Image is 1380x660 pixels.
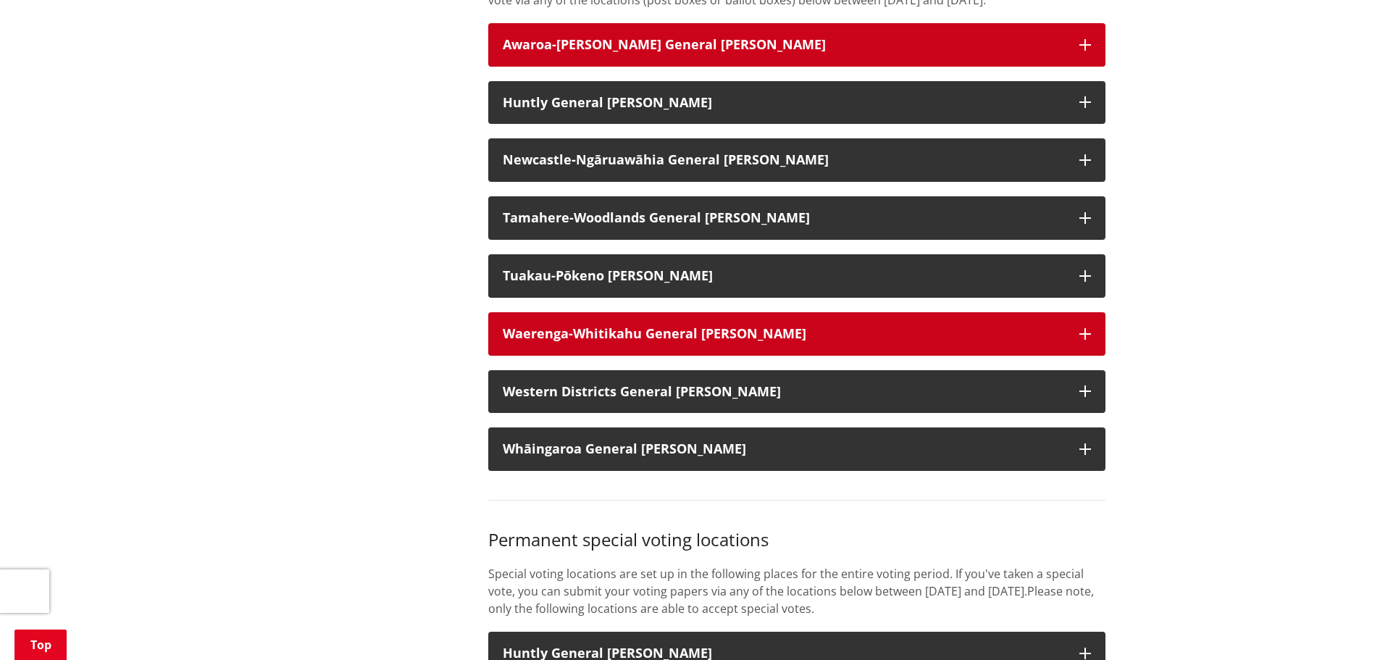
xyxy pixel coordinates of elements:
strong: Whāingaroa General [PERSON_NAME] [503,440,746,457]
button: Awaroa-[PERSON_NAME] General [PERSON_NAME] [488,23,1105,67]
iframe: Messenger Launcher [1313,599,1366,651]
strong: Waerenga-Whitikahu General [PERSON_NAME] [503,325,806,342]
button: Newcastle-Ngāruawāhia General [PERSON_NAME] [488,138,1105,182]
button: Tuakau-Pōkeno [PERSON_NAME] [488,254,1105,298]
p: Special voting locations are set up in the following places for the entire voting period. If you'... [488,565,1105,617]
h3: Permanent special voting locations [488,530,1105,551]
h3: Tuakau-Pōkeno [PERSON_NAME] [503,269,1065,283]
strong: Newcastle-Ngāruawāhia General [PERSON_NAME] [503,151,829,168]
a: Top [14,630,67,660]
button: Western Districts General [PERSON_NAME] [488,370,1105,414]
span: ou can submit your voting papers via any of the locations below between [DATE] and [DATE]. [524,583,1027,599]
button: Waerenga-Whitikahu General [PERSON_NAME] [488,312,1105,356]
h3: Huntly General [PERSON_NAME] [503,96,1065,110]
button: Tamahere-Woodlands General [PERSON_NAME] [488,196,1105,240]
button: Whāingaroa General [PERSON_NAME] [488,427,1105,471]
h3: Awaroa-[PERSON_NAME] General [PERSON_NAME] [503,38,1065,52]
button: Huntly General [PERSON_NAME] [488,81,1105,125]
strong: Tamahere-Woodlands General [PERSON_NAME] [503,209,810,226]
strong: Western Districts General [PERSON_NAME] [503,383,781,400]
